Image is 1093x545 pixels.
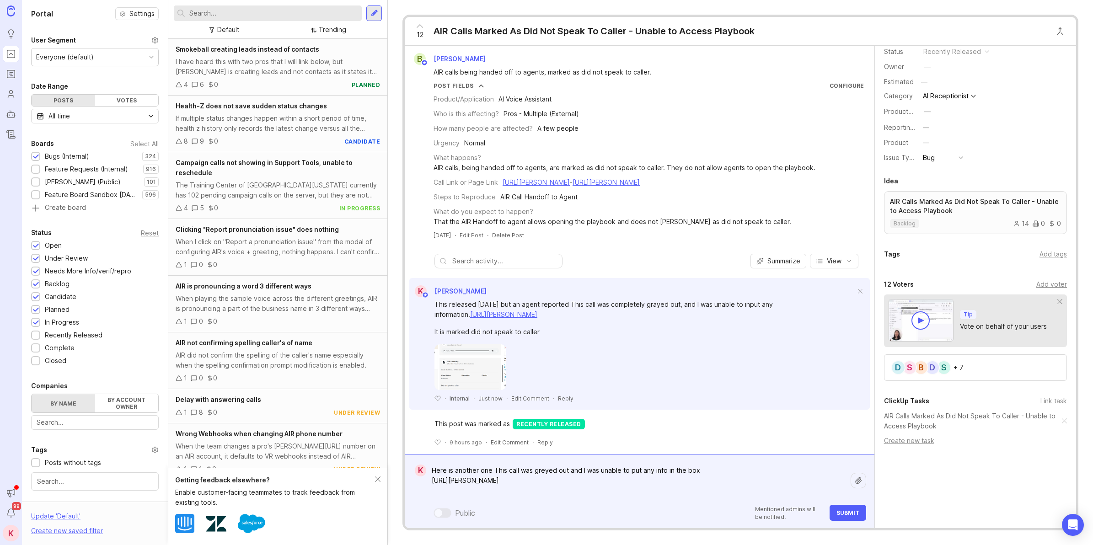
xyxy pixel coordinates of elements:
[45,253,88,263] div: Under Review
[434,109,499,119] div: Who is this affecting?
[434,138,460,148] div: Urgency
[238,510,265,537] img: Salesforce logo
[45,330,102,340] div: Recently Released
[213,373,217,383] div: 0
[130,141,159,146] div: Select All
[434,287,487,295] span: [PERSON_NAME]
[750,254,806,268] button: Summarize
[954,364,964,371] div: + 7
[434,94,494,104] div: Product/Application
[537,123,579,134] div: A few people
[486,438,487,446] div: ·
[573,178,640,186] a: [URL][PERSON_NAME]
[214,203,218,213] div: 0
[1033,220,1045,227] div: 0
[455,508,475,518] div: Public
[45,317,79,327] div: In Progress
[176,430,343,438] span: Wrong Webhooks when changing AIR phone number
[168,96,387,152] a: Health-Z does not save sudden status changesIf multiple status changes happen within a short peri...
[884,139,908,146] label: Product
[339,204,380,212] div: in progress
[1051,22,1069,40] button: Close button
[452,256,557,266] input: Search activity...
[176,57,380,77] div: I have heard this with two pros that I will link below, but [PERSON_NAME] is creating leads and n...
[434,153,481,163] div: What happens?
[37,417,153,427] input: Search...
[45,356,66,366] div: Closed
[455,231,456,239] div: ·
[923,47,981,57] div: recently released
[884,176,898,187] div: Idea
[200,203,204,213] div: 5
[184,464,187,474] div: 1
[513,419,585,429] div: recently released
[409,285,487,297] a: K[PERSON_NAME]
[31,81,68,92] div: Date Range
[460,231,483,239] div: Edit Post
[176,294,380,314] div: When playing the sample voice across the different greetings, AIR is pronouncing a part of the bu...
[12,502,21,510] span: 99
[176,159,353,176] span: Campaign calls not showing in Support Tools, unable to reschedule
[923,138,929,148] div: —
[434,67,799,77] div: AIR calls being handed off to agents, marked as did not speak to caller.
[884,62,916,72] div: Owner
[189,8,358,18] input: Search...
[925,360,940,375] div: D
[890,197,1061,215] p: AIR Calls Marked As Did Not Speak To Caller - Unable to Access Playbook
[434,231,451,239] a: [DATE]
[115,7,159,20] button: Settings
[827,256,841,266] span: View
[414,53,426,65] div: B
[884,107,932,115] label: ProductboardID
[3,26,19,42] a: Ideas
[176,350,380,370] div: AIR did not confirm the spelling of the caller's name especially when the spelling confirmation p...
[1062,514,1084,536] div: Open Intercom Messenger
[487,231,488,239] div: ·
[344,138,380,145] div: candidate
[176,339,312,347] span: AIR not confirming spelling caller's of name
[168,423,387,480] a: Wrong Webhooks when changing AIR phone numberWhen the team changes a pro's [PERSON_NAME][URL] num...
[924,62,931,72] div: —
[755,505,824,521] p: Mentioned admins will be notified.
[37,476,153,486] input: Search...
[199,260,203,270] div: 0
[200,80,204,90] div: 6
[537,438,553,446] div: Reply
[894,220,916,227] p: backlog
[31,380,68,391] div: Companies
[924,107,931,117] div: —
[199,464,202,474] div: 1
[830,82,864,89] a: Configure
[141,230,159,235] div: Reset
[492,231,524,239] div: Delete Post
[830,505,866,521] button: Submit
[146,166,156,173] p: 916
[434,192,496,202] div: Steps to Reproduce
[422,292,429,299] img: member badge
[212,464,216,474] div: 0
[891,360,905,375] div: D
[214,80,218,90] div: 0
[884,47,916,57] div: Status
[434,82,474,90] div: Post Fields
[415,465,426,476] div: K
[31,444,47,455] div: Tags
[168,152,387,219] a: Campaign calls not showing in Support Tools, unable to rescheduleThe Training Center of [GEOGRAPH...
[352,81,380,89] div: planned
[45,177,121,187] div: [PERSON_NAME] (Public)
[168,39,387,96] a: Smokeball creating leads instead of contactsI have heard this with two pros that I will link belo...
[445,395,446,402] div: ·
[498,94,552,104] div: AI Voice Assistant
[31,204,159,213] a: Create board
[184,80,188,90] div: 4
[434,163,815,173] div: AIR calls, being handed off to agents, are marked as did not speak to caller. They do not allow a...
[902,360,917,375] div: S
[206,513,226,534] img: Zendesk logo
[45,279,70,289] div: Backlog
[184,316,187,326] div: 1
[1049,220,1061,227] div: 0
[964,311,973,318] p: Tip
[434,217,791,227] div: That the AIR Handoff to agent allows opening the playbook and does not [PERSON_NAME] as did not s...
[415,285,427,297] div: K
